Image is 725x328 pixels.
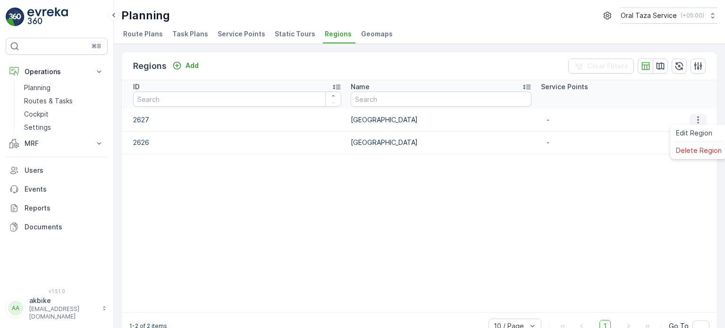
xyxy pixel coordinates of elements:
[24,96,73,106] p: Routes & Tasks
[133,82,140,92] p: ID
[6,134,108,153] button: MRF
[25,203,104,213] p: Reports
[568,59,634,74] button: Clear Filters
[587,61,628,71] p: Clear Filters
[92,42,101,50] p: ⌘B
[25,166,104,175] p: Users
[24,109,49,119] p: Cockpit
[351,92,532,107] input: Search
[681,12,704,19] p: ( +05:00 )
[20,108,108,121] a: Cockpit
[351,138,532,147] p: [GEOGRAPHIC_DATA]
[621,11,677,20] p: Oral Taza Service
[20,121,108,134] a: Settings
[24,83,51,93] p: Planning
[275,29,315,39] span: Static Tours
[133,59,167,73] p: Regions
[172,29,208,39] span: Task Plans
[133,138,341,147] p: 2626
[541,82,588,92] p: Service Points
[27,8,68,26] img: logo_light-DOdMpM7g.png
[6,288,108,294] span: v 1.51.0
[6,296,108,320] button: AAakbike[EMAIL_ADDRESS][DOMAIN_NAME]
[6,161,108,180] a: Users
[6,199,108,218] a: Reports
[6,62,108,81] button: Operations
[25,222,104,232] p: Documents
[29,305,97,320] p: [EMAIL_ADDRESS][DOMAIN_NAME]
[547,138,668,147] p: -
[8,301,23,316] div: AA
[20,94,108,108] a: Routes & Tasks
[121,8,170,23] p: Planning
[351,115,532,125] p: [GEOGRAPHIC_DATA]
[6,218,108,236] a: Documents
[6,180,108,199] a: Events
[351,82,370,92] p: Name
[6,8,25,26] img: logo
[25,67,89,76] p: Operations
[123,29,163,39] span: Route Plans
[676,128,712,138] span: Edit Region
[25,185,104,194] p: Events
[185,61,199,70] p: Add
[24,123,51,132] p: Settings
[20,81,108,94] a: Planning
[361,29,393,39] span: Geomaps
[29,296,97,305] p: akbike
[25,139,89,148] p: MRF
[676,146,722,155] span: Delete Region
[621,8,717,24] button: Oral Taza Service(+05:00)
[218,29,265,39] span: Service Points
[547,115,668,125] p: -
[169,60,202,71] button: Add
[325,29,352,39] span: Regions
[133,115,341,125] p: 2627
[133,92,341,107] input: Search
